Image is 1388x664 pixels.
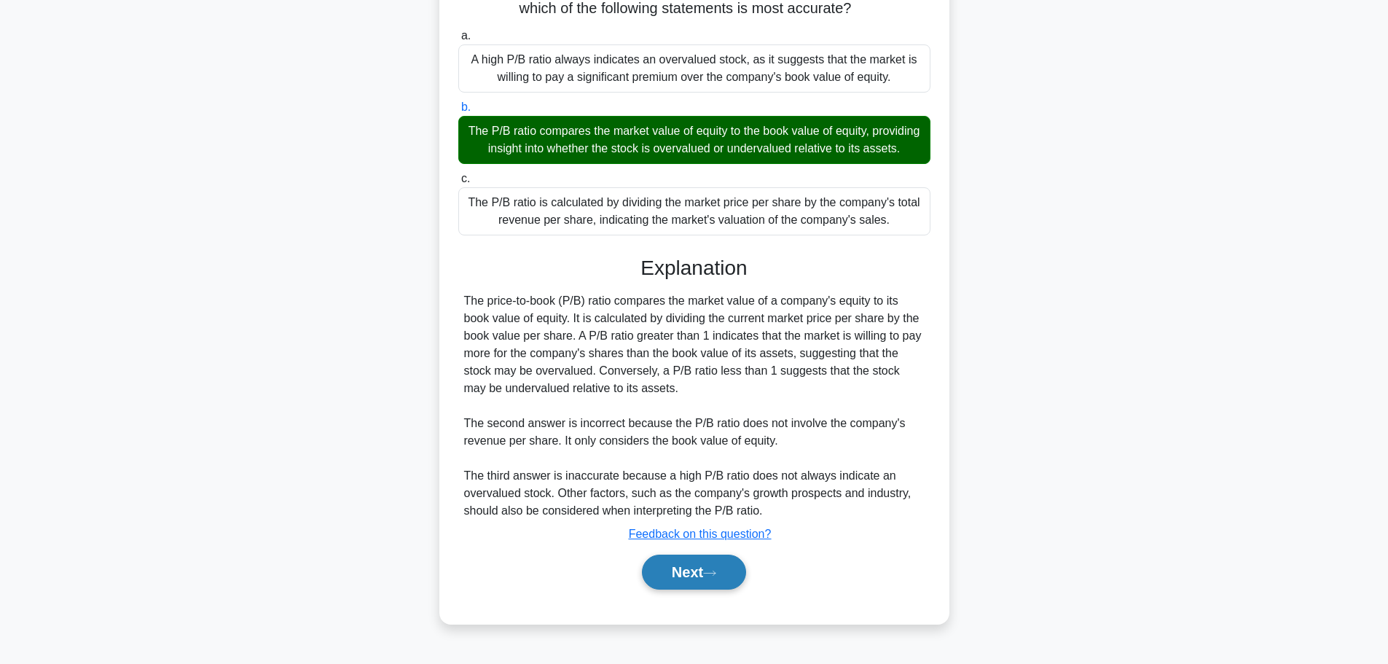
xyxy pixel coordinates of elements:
div: The P/B ratio is calculated by dividing the market price per share by the company's total revenue... [458,187,930,235]
a: Feedback on this question? [629,528,772,540]
div: The price-to-book (P/B) ratio compares the market value of a company's equity to its book value o... [464,292,925,520]
span: a. [461,29,471,42]
div: A high P/B ratio always indicates an overvalued stock, as it suggests that the market is willing ... [458,44,930,93]
span: b. [461,101,471,113]
h3: Explanation [467,256,922,281]
div: The P/B ratio compares the market value of equity to the book value of equity, providing insight ... [458,116,930,164]
button: Next [642,555,746,590]
span: c. [461,172,470,184]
